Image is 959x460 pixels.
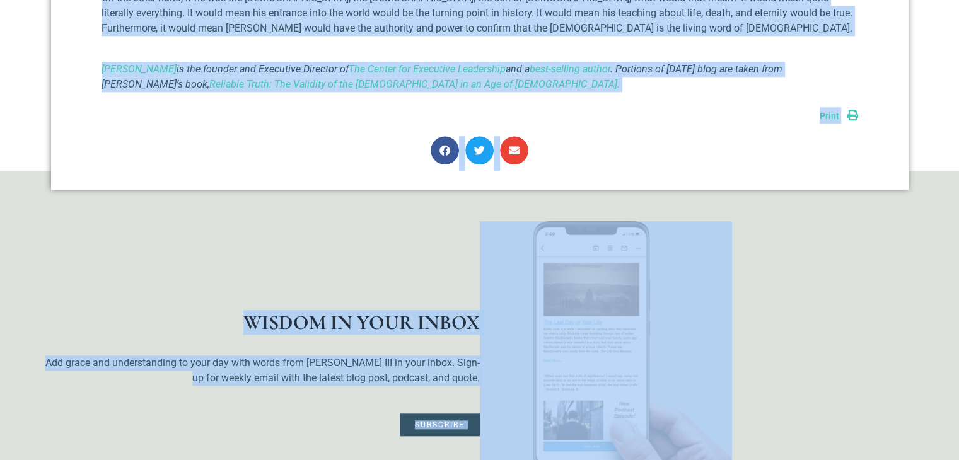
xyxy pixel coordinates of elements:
a: Print [820,111,858,121]
span: Print [820,111,839,121]
a: best-selling author [530,63,610,75]
a: Subscribe [400,413,480,436]
div: Share on email [500,136,528,164]
a: Reliable Truth: The Validity of the [DEMOGRAPHIC_DATA] in an Age of [DEMOGRAPHIC_DATA]. [209,78,620,90]
p: Add grace and understanding to your day with words from [PERSON_NAME] III in your inbox. Sign-up ... [45,355,480,386]
div: Share on twitter [465,136,494,164]
div: Share on facebook [431,136,459,164]
a: The Center for Executive Leadership [349,63,506,75]
h1: WISDOM IN YOUR INBOX [45,313,480,333]
a: [PERSON_NAME] [102,63,177,75]
span: Subscribe [415,421,465,428]
em: is the founder and Executive Director of and a . Portions of [DATE] blog are taken from [PERSON_N... [102,63,782,90]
